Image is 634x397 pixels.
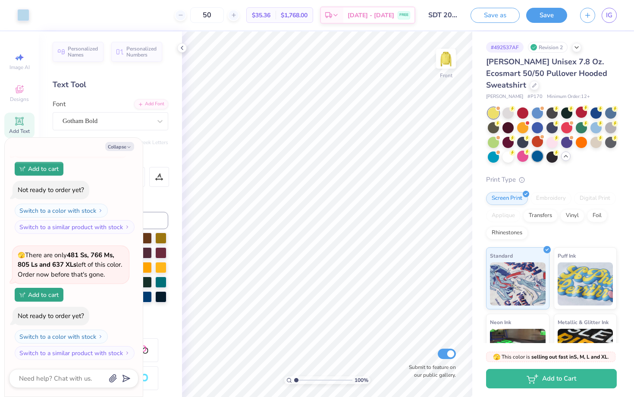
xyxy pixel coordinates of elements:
[486,192,528,205] div: Screen Print
[281,11,308,20] span: $1,768.00
[15,288,63,302] button: Add to cart
[98,208,103,213] img: Switch to a color with stock
[493,353,609,361] span: This color is .
[490,262,546,306] img: Standard
[587,209,607,222] div: Foil
[18,251,122,279] span: There are only left of this color. Order now before that's gone.
[15,330,108,343] button: Switch to a color with stock
[19,166,25,171] img: Add to cart
[98,334,103,339] img: Switch to a color with stock
[15,162,63,176] button: Add to cart
[19,292,25,297] img: Add to cart
[422,6,464,24] input: Untitled Design
[399,12,408,18] span: FREE
[190,7,224,23] input: – –
[486,93,523,101] span: [PERSON_NAME]
[486,209,521,222] div: Applique
[125,224,130,230] img: Switch to a similar product with stock
[523,209,558,222] div: Transfers
[558,251,576,260] span: Puff Ink
[527,93,543,101] span: # P170
[531,353,608,360] strong: selling out fast in S, M, L and XL
[68,46,98,58] span: Personalized Names
[558,262,613,306] img: Puff Ink
[125,350,130,356] img: Switch to a similar product with stock
[547,93,590,101] span: Minimum Order: 12 +
[53,79,168,91] div: Text Tool
[486,42,524,53] div: # 492537AF
[134,99,168,109] div: Add Font
[490,329,546,372] img: Neon Ink
[486,57,607,90] span: [PERSON_NAME] Unisex 7.8 Oz. Ecosmart 50/50 Pullover Hooded Sweatshirt
[493,353,500,361] span: 🫣
[15,204,108,217] button: Switch to a color with stock
[606,10,612,20] span: IG
[490,251,513,260] span: Standard
[18,251,25,259] span: 🫣
[18,312,84,320] div: Not ready to order yet?
[105,142,134,151] button: Collapse
[486,227,528,239] div: Rhinestones
[560,209,584,222] div: Vinyl
[15,220,135,234] button: Switch to a similar product with stock
[126,46,157,58] span: Personalized Numbers
[252,11,270,20] span: $35.36
[9,128,30,135] span: Add Text
[574,192,616,205] div: Digital Print
[9,64,30,71] span: Image AI
[486,369,617,388] button: Add to Cart
[348,11,394,20] span: [DATE] - [DATE]
[437,50,455,67] img: Front
[530,192,571,205] div: Embroidery
[471,8,520,23] button: Save as
[558,329,613,372] img: Metallic & Glitter Ink
[602,8,617,23] a: IG
[528,42,568,53] div: Revision 2
[18,186,84,194] div: Not ready to order yet?
[490,318,511,327] span: Neon Ink
[10,96,29,103] span: Designs
[440,72,452,79] div: Front
[355,376,368,384] span: 100 %
[15,346,135,360] button: Switch to a similar product with stock
[53,99,66,109] label: Font
[558,318,609,327] span: Metallic & Glitter Ink
[526,8,567,23] button: Save
[486,175,617,185] div: Print Type
[404,363,456,379] label: Submit to feature on our public gallery.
